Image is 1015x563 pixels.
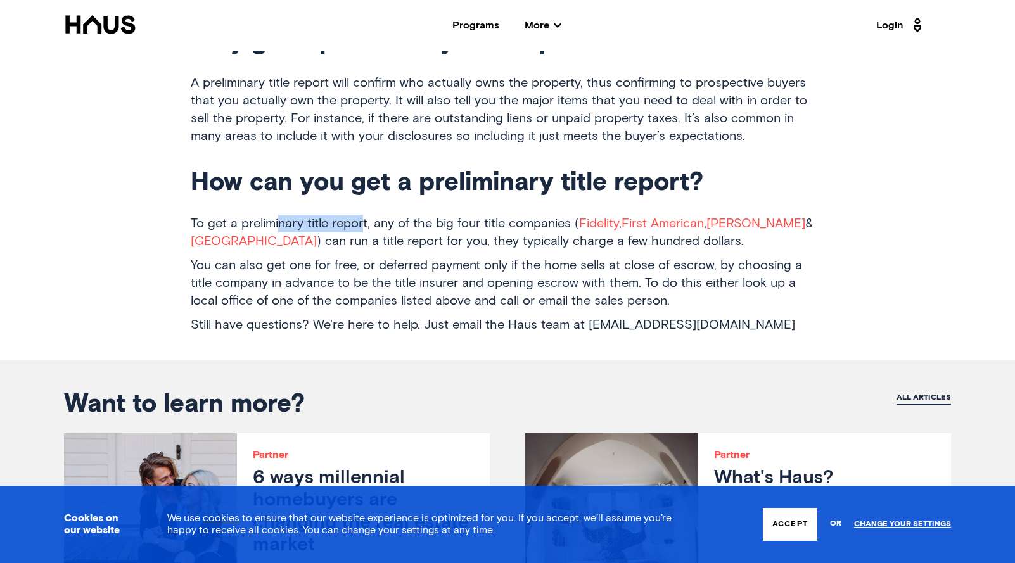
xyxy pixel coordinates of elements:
p: Partner [253,449,474,461]
a: cookies [203,513,239,523]
p: Still have questions? We're here to help. Just email the Haus team at [EMAIL_ADDRESS][DOMAIN_NAME] [191,316,824,334]
a: [GEOGRAPHIC_DATA] [191,235,317,248]
span: Want to learn more? [64,392,305,417]
p: A preliminary title report will confirm who actually owns the property, thus confirming to prospe... [191,74,824,145]
a: Programs [452,20,499,30]
a: First American [622,217,704,230]
a: Login [876,15,926,35]
button: Accept [763,508,817,541]
a: [PERSON_NAME] [706,217,805,230]
p: Partner [714,449,935,461]
h3: Cookies on our website [64,512,136,536]
a: Change your settings [854,520,951,529]
span: or [830,513,841,535]
a: All articles [897,392,951,405]
h2: How can you get a preliminary title report? [191,170,824,196]
h3: What's Haus? [714,467,935,490]
p: To get a preliminary title report, any of the big four title companies ( , , & ) can run a title ... [191,215,824,250]
span: We use to ensure that our website experience is optimized for you. If you accept, we’ll assume yo... [167,513,672,535]
h3: 6 ways millennial homebuyers are changing the real estate market [253,467,474,557]
span: More [525,20,561,30]
a: Fidelity [579,217,619,230]
p: You can also get one for free, or deferred payment only if the home sells at close of escrow, by ... [191,256,824,310]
